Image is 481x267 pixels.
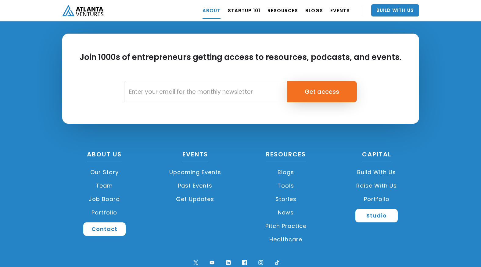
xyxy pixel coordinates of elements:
a: RESOURCES [267,2,298,19]
a: Upcoming Events [153,166,238,179]
a: About US [87,150,122,162]
h2: Join 1000s of entrepreneurs getting access to resources, podcasts, and events. [80,52,401,73]
a: Build With Us [371,4,419,16]
img: facebook logo [240,258,249,267]
a: BLOGS [305,2,323,19]
a: Job Board [62,192,147,206]
a: EVENTS [330,2,350,19]
a: News [244,206,328,219]
a: Portfolio [62,206,147,219]
a: Events [182,150,208,162]
a: Tools [244,179,328,192]
a: ABOUT [203,2,221,19]
a: Healthcare [244,233,328,246]
a: Team [62,179,147,192]
a: Build with us [334,166,419,179]
a: Get Updates [153,192,238,206]
input: Get access [287,81,357,102]
a: Startup 101 [228,2,260,19]
img: tik tok logo [273,258,281,267]
img: linkedin logo [224,258,232,267]
a: Past Events [153,179,238,192]
img: ig symbol [257,258,265,267]
a: Contact [83,222,126,236]
a: Studio [355,209,398,222]
a: Our Story [62,166,147,179]
a: Resources [266,150,306,162]
a: CAPITAL [362,150,391,162]
a: Blogs [244,166,328,179]
form: Email Form [124,81,357,102]
a: Raise with Us [334,179,419,192]
a: Pitch Practice [244,219,328,233]
a: Portfolio [334,192,419,206]
img: youtube symbol [208,258,216,267]
input: Enter your email for the monthly newsletter [124,81,287,102]
a: Stories [244,192,328,206]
